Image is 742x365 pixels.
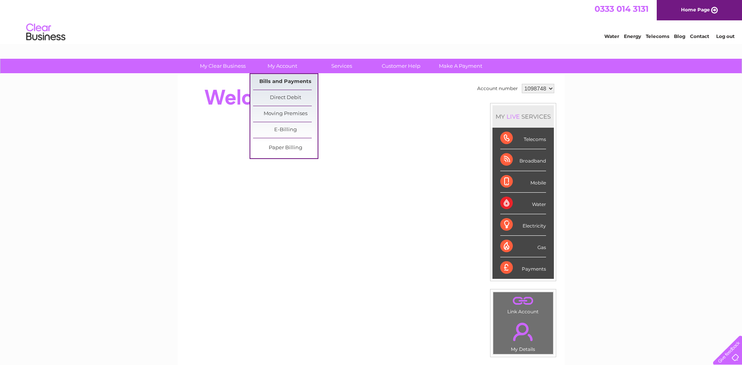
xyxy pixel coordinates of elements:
[500,149,546,171] div: Broadband
[604,33,619,39] a: Water
[495,294,551,308] a: .
[500,236,546,257] div: Gas
[26,20,66,44] img: logo.png
[253,106,318,122] a: Moving Premises
[492,105,554,128] div: MY SERVICES
[500,214,546,236] div: Electricity
[475,82,520,95] td: Account number
[690,33,709,39] a: Contact
[674,33,685,39] a: Blog
[500,128,546,149] div: Telecoms
[369,59,433,73] a: Customer Help
[187,4,556,38] div: Clear Business is a trading name of Verastar Limited (registered in [GEOGRAPHIC_DATA] No. 3667643...
[253,74,318,90] a: Bills and Payments
[493,292,553,316] td: Link Account
[253,140,318,156] a: Paper Billing
[493,316,553,354] td: My Details
[495,318,551,345] a: .
[716,33,735,39] a: Log out
[646,33,669,39] a: Telecoms
[500,193,546,214] div: Water
[253,122,318,138] a: E-Billing
[624,33,641,39] a: Energy
[505,113,521,120] div: LIVE
[500,257,546,278] div: Payments
[250,59,314,73] a: My Account
[309,59,374,73] a: Services
[190,59,255,73] a: My Clear Business
[595,4,649,14] a: 0333 014 3131
[253,90,318,106] a: Direct Debit
[500,171,546,193] div: Mobile
[428,59,493,73] a: Make A Payment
